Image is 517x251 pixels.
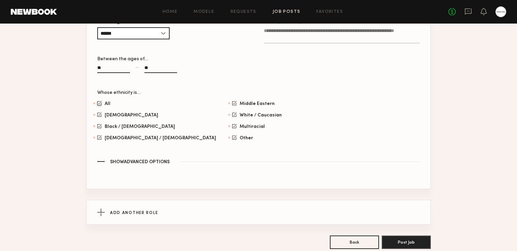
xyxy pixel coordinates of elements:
div: — [135,65,139,70]
span: Black / [DEMOGRAPHIC_DATA] [105,125,175,128]
a: Favorites [316,10,343,14]
span: Show Advanced Options [110,160,170,165]
a: Requests [231,10,256,14]
span: White / Caucasian [240,113,282,117]
a: Job Posts [273,10,301,14]
span: [DEMOGRAPHIC_DATA] / [DEMOGRAPHIC_DATA] [105,136,216,140]
div: Between the ages of… [97,57,253,62]
button: Add Another Role [87,200,430,224]
button: ShowAdvanced Options [97,158,420,165]
div: Whose ethnicity is… [97,91,420,95]
a: Models [194,10,214,14]
a: Home [163,10,178,14]
span: All [105,102,110,105]
span: Multiracial [240,125,265,128]
button: Back [330,236,379,249]
span: Other [240,136,253,140]
textarea: Notes(Optional) [264,27,420,43]
button: Post Job [382,236,431,249]
span: Add Another Role [110,211,158,215]
span: Middle Eastern [240,102,275,105]
span: [DEMOGRAPHIC_DATA] [105,113,158,117]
